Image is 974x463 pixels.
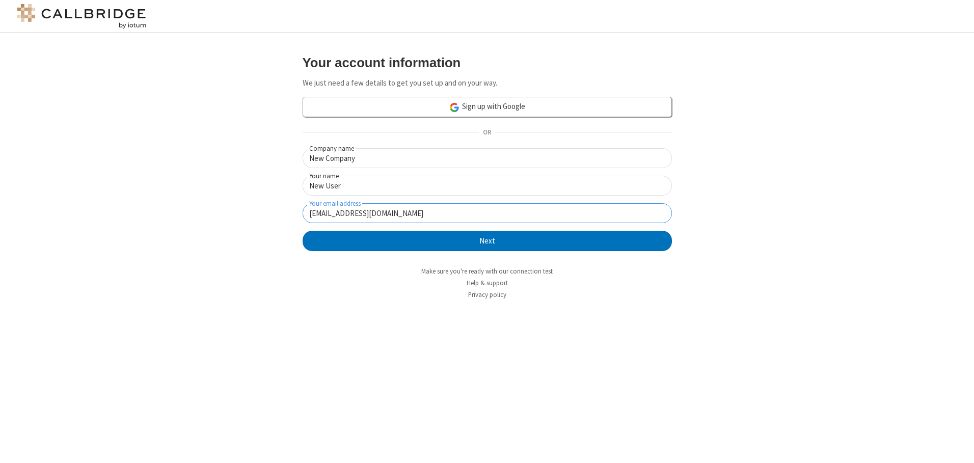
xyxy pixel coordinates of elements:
[303,176,672,196] input: Your name
[15,4,148,29] img: logo@2x.png
[303,148,672,168] input: Company name
[303,56,672,70] h3: Your account information
[303,231,672,251] button: Next
[449,102,460,113] img: google-icon.png
[303,203,672,223] input: Your email address
[479,126,495,140] span: OR
[468,290,506,299] a: Privacy policy
[421,267,553,276] a: Make sure you're ready with our connection test
[303,77,672,89] p: We just need a few details to get you set up and on your way.
[303,97,672,117] a: Sign up with Google
[467,279,508,287] a: Help & support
